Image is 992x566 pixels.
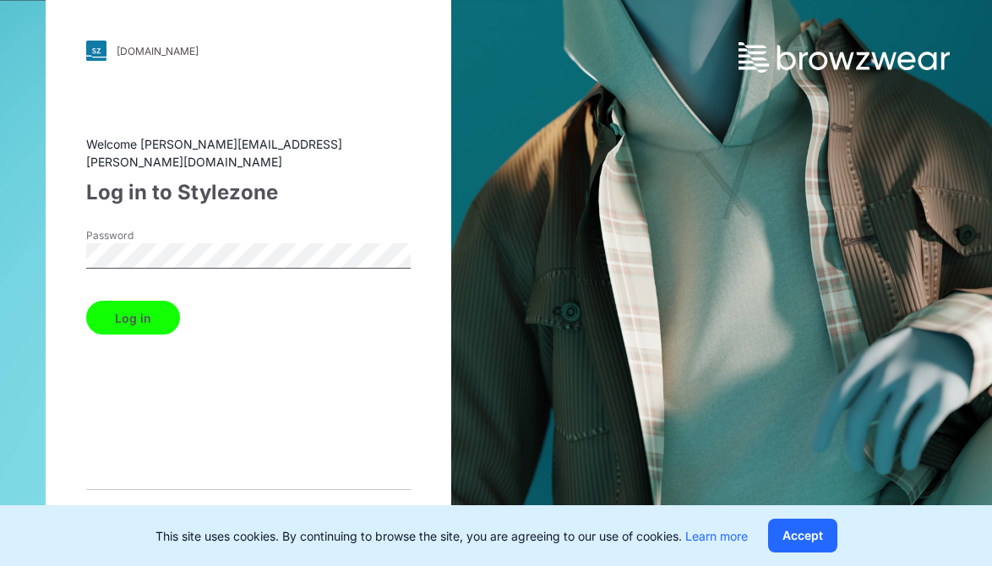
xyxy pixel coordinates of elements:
[117,45,199,57] div: [DOMAIN_NAME]
[768,519,837,552] button: Accept
[155,527,748,545] p: This site uses cookies. By continuing to browse the site, you are agreeing to our use of cookies.
[86,177,411,208] div: Log in to Stylezone
[86,41,106,61] img: svg+xml;base64,PHN2ZyB3aWR0aD0iMjgiIGhlaWdodD0iMjgiIHZpZXdCb3g9IjAgMCAyOCAyOCIgZmlsbD0ibm9uZSIgeG...
[86,135,411,171] div: Welcome [PERSON_NAME][EMAIL_ADDRESS][PERSON_NAME][DOMAIN_NAME]
[86,41,411,61] a: [DOMAIN_NAME]
[685,529,748,543] a: Learn more
[739,42,950,73] img: browzwear-logo.73288ffb.svg
[86,301,180,335] button: Log in
[86,228,204,243] label: Password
